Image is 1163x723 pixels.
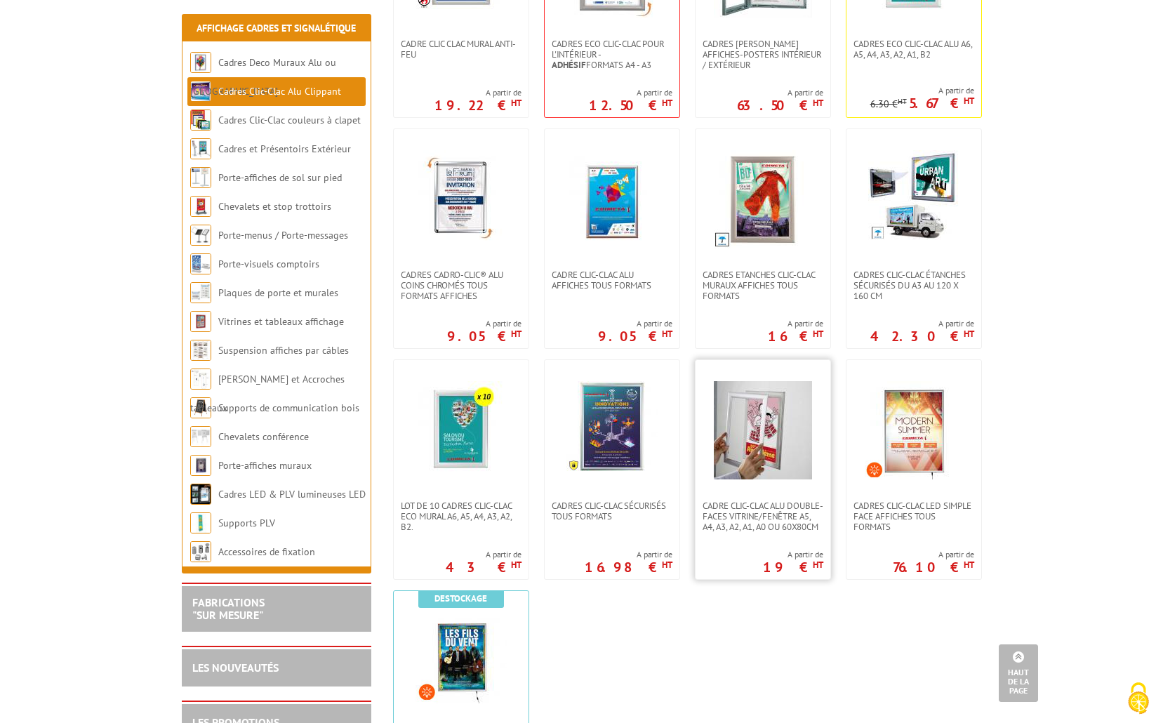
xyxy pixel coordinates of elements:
[898,96,907,106] sup: HT
[218,430,309,443] a: Chevalets conférence
[589,87,672,98] span: A partir de
[763,563,823,571] p: 19 €
[703,500,823,532] span: Cadre clic-clac alu double-faces Vitrine/fenêtre A5, A4, A3, A2, A1, A0 ou 60x80cm
[192,661,279,675] a: LES NOUVEAUTÉS
[598,332,672,340] p: 9.05 €
[434,87,521,98] span: A partir de
[696,39,830,70] a: Cadres [PERSON_NAME] affiches-posters intérieur / extérieur
[446,549,521,560] span: A partir de
[696,500,830,532] a: Cadre clic-clac alu double-faces Vitrine/fenêtre A5, A4, A3, A2, A1, A0 ou 60x80cm
[446,563,521,571] p: 43 €
[401,270,521,301] span: Cadres Cadro-Clic® Alu coins chromés tous formats affiches
[870,318,974,329] span: A partir de
[511,559,521,571] sup: HT
[545,500,679,522] a: Cadres Clic-Clac Sécurisés Tous formats
[190,426,211,447] img: Chevalets conférence
[813,559,823,571] sup: HT
[190,484,211,505] img: Cadres LED & PLV lumineuses LED
[964,328,974,340] sup: HT
[964,559,974,571] sup: HT
[563,150,661,248] img: Cadre Clic-Clac Alu affiches tous formats
[846,500,981,532] a: Cadres Clic-Clac LED simple face affiches tous formats
[192,595,265,622] a: FABRICATIONS"Sur Mesure"
[662,328,672,340] sup: HT
[218,315,344,328] a: Vitrines et tableaux affichage
[853,39,974,60] span: Cadres Eco Clic-Clac alu A6, A5, A4, A3, A2, A1, B2
[662,97,672,109] sup: HT
[218,344,349,357] a: Suspension affiches par câbles
[868,150,959,241] img: Cadres Clic-Clac Étanches Sécurisés du A3 au 120 x 160 cm
[585,563,672,571] p: 16.98 €
[714,150,812,248] img: Cadres Etanches Clic-Clac muraux affiches tous formats
[401,500,521,532] span: Lot de 10 cadres Clic-Clac Eco mural A6, A5, A4, A3, A2, B2.
[893,549,974,560] span: A partir de
[703,270,823,301] span: Cadres Etanches Clic-Clac muraux affiches tous formats
[768,332,823,340] p: 16 €
[1121,681,1156,716] img: Cookies (fenêtre modale)
[552,500,672,522] span: Cadres Clic-Clac Sécurisés Tous formats
[853,270,974,301] span: Cadres Clic-Clac Étanches Sécurisés du A3 au 120 x 160 cm
[190,138,211,159] img: Cadres et Présentoirs Extérieur
[190,196,211,217] img: Chevalets et stop trottoirs
[846,270,981,301] a: Cadres Clic-Clac Étanches Sécurisés du A3 au 120 x 160 cm
[813,328,823,340] sup: HT
[190,455,211,476] img: Porte-affiches muraux
[190,541,211,562] img: Accessoires de fixation
[190,167,211,188] img: Porte-affiches de sol sur pied
[714,381,812,479] img: Cadre clic-clac alu double-faces Vitrine/fenêtre A5, A4, A3, A2, A1, A0 ou 60x80cm
[434,592,487,604] b: Destockage
[218,258,319,270] a: Porte-visuels comptoirs
[394,270,529,301] a: Cadres Cadro-Clic® Alu coins chromés tous formats affiches
[190,282,211,303] img: Plaques de porte et murales
[218,142,351,155] a: Cadres et Présentoirs Extérieur
[190,225,211,246] img: Porte-menus / Porte-messages
[218,85,341,98] a: Cadres Clic-Clac Alu Clippant
[696,270,830,301] a: Cadres Etanches Clic-Clac muraux affiches tous formats
[190,369,211,390] img: Cimaises et Accroches tableaux
[737,87,823,98] span: A partir de
[999,644,1038,702] a: Haut de la page
[703,39,823,70] span: Cadres [PERSON_NAME] affiches-posters intérieur / extérieur
[447,318,521,329] span: A partir de
[552,59,586,71] strong: Adhésif
[511,328,521,340] sup: HT
[218,459,312,472] a: Porte-affiches muraux
[412,381,510,479] img: Lot de 10 cadres Clic-Clac Eco mural A6, A5, A4, A3, A2, B2.
[846,39,981,60] a: Cadres Eco Clic-Clac alu A6, A5, A4, A3, A2, A1, B2
[218,517,275,529] a: Supports PLV
[566,381,658,472] img: Cadres Clic-Clac Sécurisés Tous formats
[190,311,211,332] img: Vitrines et tableaux affichage
[589,101,672,110] p: 12.50 €
[552,39,672,70] span: Cadres Eco Clic-Clac pour l'intérieur - formats A4 - A3
[870,99,907,110] p: 6.30 €
[190,512,211,533] img: Supports PLV
[870,332,974,340] p: 42.30 €
[909,99,974,107] p: 5.67 €
[190,52,211,73] img: Cadres Deco Muraux Alu ou Bois
[190,110,211,131] img: Cadres Clic-Clac couleurs à clapet
[434,101,521,110] p: 19.22 €
[865,381,963,479] img: Cadres Clic-Clac LED simple face affiches tous formats
[598,318,672,329] span: A partir de
[190,373,345,414] a: [PERSON_NAME] et Accroches tableaux
[218,171,342,184] a: Porte-affiches de sol sur pied
[401,39,521,60] span: Cadre CLIC CLAC Mural ANTI-FEU
[511,97,521,109] sup: HT
[394,39,529,60] a: Cadre CLIC CLAC Mural ANTI-FEU
[662,559,672,571] sup: HT
[1114,675,1163,723] button: Cookies (fenêtre modale)
[447,332,521,340] p: 9.05 €
[190,56,336,98] a: Cadres Deco Muraux Alu ou [GEOGRAPHIC_DATA]
[893,563,974,571] p: 76.10 €
[218,286,338,299] a: Plaques de porte et murales
[190,253,211,274] img: Porte-visuels comptoirs
[545,39,679,70] a: Cadres Eco Clic-Clac pour l'intérieur -Adhésifformats A4 - A3
[763,549,823,560] span: A partir de
[218,200,331,213] a: Chevalets et stop trottoirs
[870,85,974,96] span: A partir de
[737,101,823,110] p: 63.50 €
[545,270,679,291] a: Cadre Clic-Clac Alu affiches tous formats
[416,612,507,703] img: Cadres Clic Clac lumineux LED A4, A3, A2, A1, A0, 70x50 cm, 100x70 cm
[964,95,974,107] sup: HT
[394,500,529,532] a: Lot de 10 cadres Clic-Clac Eco mural A6, A5, A4, A3, A2, B2.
